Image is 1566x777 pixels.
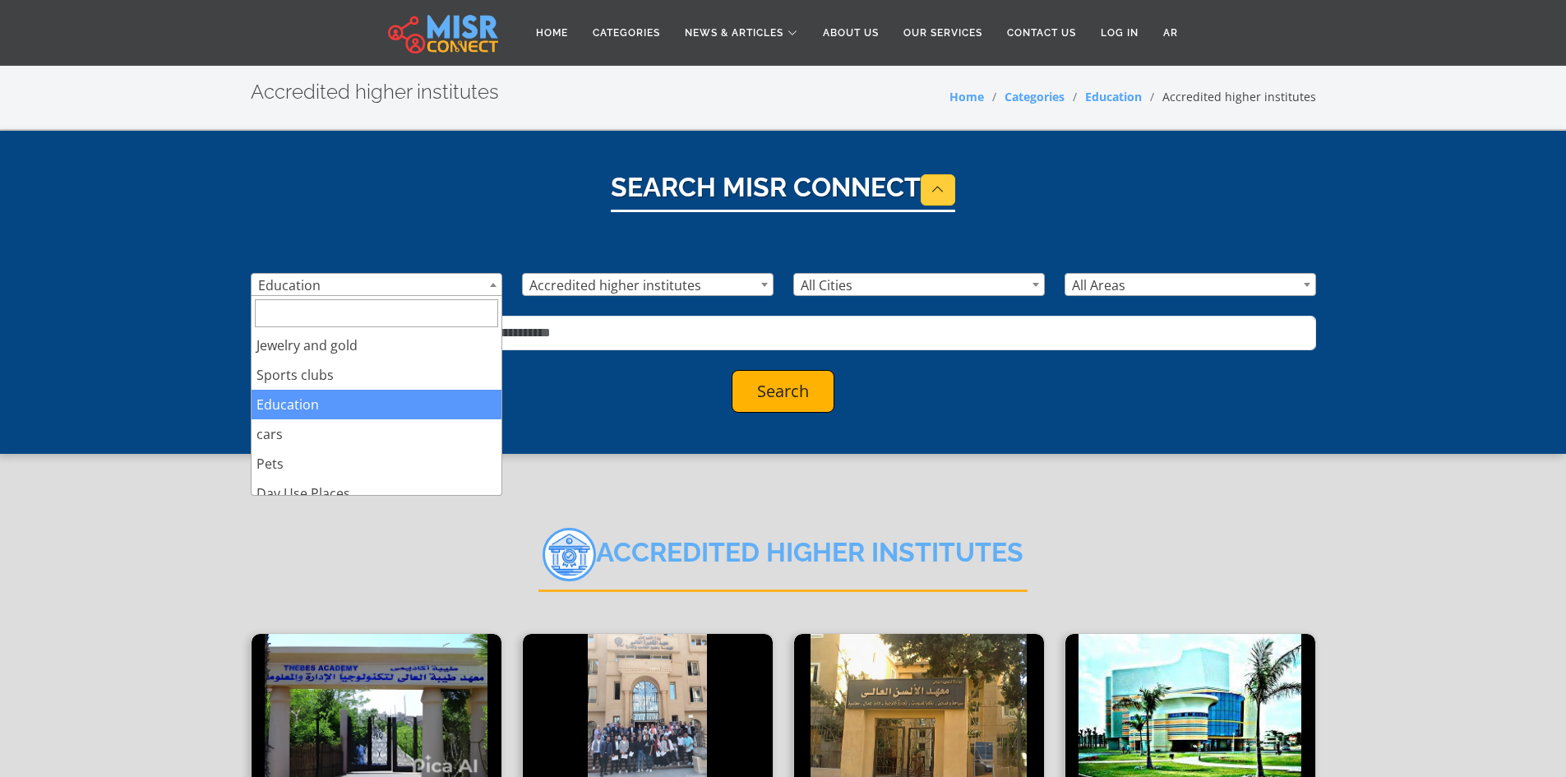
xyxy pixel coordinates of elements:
li: Accredited higher institutes [1142,88,1316,105]
li: Jewelry and gold [252,331,501,360]
img: FbDy15iPXxA2RZqtQvVH.webp [543,528,596,581]
a: Contact Us [995,17,1088,49]
span: All Cities [794,274,1044,297]
input: Search [255,299,498,327]
li: Sports clubs [252,360,501,390]
button: Search [732,370,834,413]
a: Log in [1088,17,1151,49]
li: Education [252,390,501,419]
a: News & Articles [672,17,811,49]
span: Accredited higher institutes [523,274,773,297]
li: Day Use Places [252,479,501,508]
span: News & Articles [685,25,783,40]
span: Education [251,273,502,296]
li: Pets [252,449,501,479]
h1: Search Misr Connect [611,172,955,212]
a: Our Services [891,17,995,49]
a: Home [949,89,984,104]
a: Categories [1005,89,1065,104]
span: Accredited higher institutes [522,273,774,296]
li: cars [252,419,501,449]
a: Categories [580,17,672,49]
a: Home [524,17,580,49]
img: main.misr_connect [388,12,498,53]
span: All Areas [1065,274,1315,297]
a: Education [1085,89,1142,104]
span: All Areas [1065,273,1316,296]
span: All Cities [793,273,1045,296]
span: Education [252,274,501,297]
h2: Accredited higher institutes [538,528,1028,592]
a: AR [1151,17,1190,49]
a: About Us [811,17,891,49]
h2: Accredited higher institutes [251,81,499,104]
